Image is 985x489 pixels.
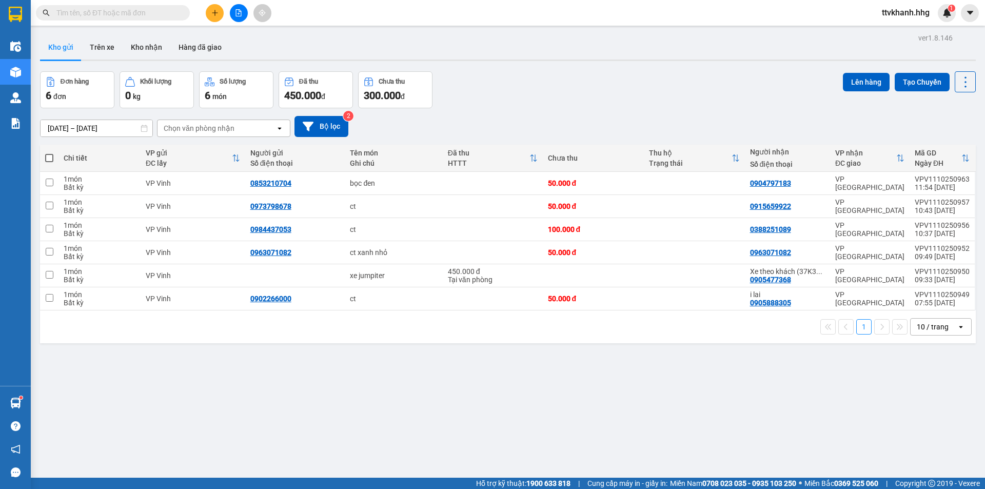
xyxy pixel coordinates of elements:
[915,229,970,238] div: 10:37 [DATE]
[448,276,538,284] div: Tại văn phòng
[120,71,194,108] button: Khối lượng0kg
[250,159,340,167] div: Số điện thoại
[750,299,791,307] div: 0905888305
[915,299,970,307] div: 07:55 [DATE]
[835,149,896,157] div: VP nhận
[856,319,872,335] button: 1
[53,92,66,101] span: đơn
[146,271,240,280] div: VP Vinh
[835,159,896,167] div: ĐC giao
[961,4,979,22] button: caret-down
[275,124,284,132] svg: open
[11,444,21,454] span: notification
[915,221,970,229] div: VPV1110250956
[918,32,953,44] div: ver 1.8.146
[834,479,878,487] strong: 0369 525 060
[915,183,970,191] div: 11:54 [DATE]
[401,92,405,101] span: đ
[886,478,888,489] span: |
[649,159,732,167] div: Trạng thái
[146,248,240,257] div: VP Vinh
[230,4,248,22] button: file-add
[915,159,961,167] div: Ngày ĐH
[350,271,437,280] div: xe jumpiter
[578,478,580,489] span: |
[915,175,970,183] div: VPV1110250963
[140,78,171,85] div: Khối lượng
[799,481,802,485] span: ⚪️
[64,252,135,261] div: Bất kỳ
[835,175,904,191] div: VP [GEOGRAPHIC_DATA]
[804,478,878,489] span: Miền Bắc
[835,221,904,238] div: VP [GEOGRAPHIC_DATA]
[915,290,970,299] div: VPV1110250949
[966,8,975,17] span: caret-down
[358,71,432,108] button: Chưa thu300.000đ
[125,89,131,102] span: 0
[64,198,135,206] div: 1 món
[259,9,266,16] span: aim
[321,92,325,101] span: đ
[64,221,135,229] div: 1 món
[950,5,953,12] span: 1
[40,35,82,60] button: Kho gửi
[915,206,970,214] div: 10:43 [DATE]
[835,198,904,214] div: VP [GEOGRAPHIC_DATA]
[64,183,135,191] div: Bất kỳ
[915,198,970,206] div: VPV1110250957
[750,290,825,299] div: i lai
[350,248,437,257] div: ct xanh nhỏ
[379,78,405,85] div: Chưa thu
[10,118,21,129] img: solution-icon
[250,248,291,257] div: 0963071082
[915,267,970,276] div: VPV1110250950
[750,267,825,276] div: Xe theo khách (37K3-3231)
[250,295,291,303] div: 0902266000
[548,202,639,210] div: 50.000 đ
[123,35,170,60] button: Kho nhận
[364,89,401,102] span: 300.000
[548,248,639,257] div: 50.000 đ
[670,478,796,489] span: Miền Nam
[46,89,51,102] span: 6
[587,478,667,489] span: Cung cấp máy in - giấy in:
[350,179,437,187] div: bọc đen
[443,145,543,172] th: Toggle SortBy
[250,202,291,210] div: 0973798678
[235,9,242,16] span: file-add
[917,322,949,332] div: 10 / trang
[164,123,234,133] div: Chọn văn phòng nhận
[750,248,791,257] div: 0963071082
[526,479,570,487] strong: 1900 633 818
[64,206,135,214] div: Bất kỳ
[10,92,21,103] img: warehouse-icon
[294,116,348,137] button: Bộ lọc
[942,8,952,17] img: icon-new-feature
[56,7,178,18] input: Tìm tên, số ĐT hoặc mã đơn
[64,229,135,238] div: Bất kỳ
[343,111,353,121] sup: 2
[915,276,970,284] div: 09:33 [DATE]
[750,148,825,156] div: Người nhận
[250,179,291,187] div: 0853210704
[548,225,639,233] div: 100.000 đ
[895,73,950,91] button: Tạo Chuyến
[750,225,791,233] div: 0388251089
[350,159,437,167] div: Ghi chú
[835,290,904,307] div: VP [GEOGRAPHIC_DATA]
[948,5,955,12] sup: 1
[250,149,340,157] div: Người gửi
[10,41,21,52] img: warehouse-icon
[350,149,437,157] div: Tên món
[843,73,890,91] button: Lên hàng
[205,89,210,102] span: 6
[279,71,353,108] button: Đã thu450.000đ
[548,154,639,162] div: Chưa thu
[170,35,230,60] button: Hàng đã giao
[649,149,732,157] div: Thu hộ
[146,159,232,167] div: ĐC lấy
[211,9,219,16] span: plus
[750,276,791,284] div: 0905477368
[957,323,965,331] svg: open
[448,267,538,276] div: 450.000 đ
